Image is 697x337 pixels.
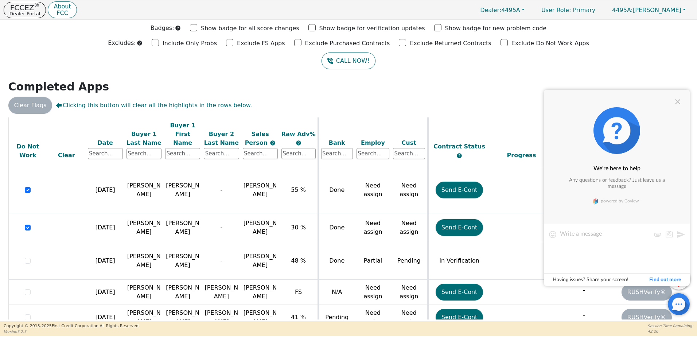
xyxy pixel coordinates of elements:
input: Search... [393,148,425,159]
button: Send E-Cont [436,309,483,326]
td: Partial [355,242,391,280]
div: Having issues? Share your screen! [553,277,649,282]
input: Search... [88,148,123,159]
td: Need assign [355,213,391,242]
span: Dealer: [480,7,501,13]
p: Exclude Do Not Work Apps [511,39,589,48]
sup: ® [34,2,40,9]
div: Find out more [649,277,681,282]
input: Search... [281,148,316,159]
span: [PERSON_NAME] [612,7,681,13]
td: [PERSON_NAME] [202,305,241,330]
input: Search... [357,148,389,159]
td: [PERSON_NAME] [125,280,163,305]
td: In Verification [428,242,490,280]
td: Need assign [391,305,428,330]
p: About [54,4,71,9]
p: Include Only Probs [163,39,217,48]
p: Exclude Purchased Contracts [305,39,390,48]
td: Need assign [355,280,391,305]
p: Badges: [151,24,174,32]
span: User Role : [541,7,571,13]
button: Send E-Cont [436,219,483,236]
span: 4495A [480,7,520,13]
span: [PERSON_NAME] [244,253,277,268]
td: Pending [318,305,355,330]
td: [PERSON_NAME] [163,242,202,280]
span: Raw Adv% [281,130,316,137]
p: Exclude FS Apps [237,39,285,48]
td: [DATE] [86,213,125,242]
td: - [202,213,241,242]
button: Send E-Cont [436,284,483,301]
p: Copyright © 2015- 2025 First Credit Corporation. [4,323,140,329]
span: [PERSON_NAME] [244,309,277,325]
td: Need assign [391,280,428,305]
p: Dealer Portal [9,11,40,16]
p: Excludes: [108,39,136,47]
p: FCC [54,10,71,16]
strong: Completed Apps [8,80,109,93]
div: Buyer 2 Last Name [204,129,239,147]
span: 30 % [291,224,306,231]
div: Cust [393,138,425,147]
p: 43:26 [648,329,693,334]
div: Date [88,138,123,147]
td: - [202,167,241,213]
td: Need assign [391,213,428,242]
td: [PERSON_NAME] [125,213,163,242]
div: Do Not Work [11,142,46,160]
a: Dealer:4495A [472,4,532,16]
span: 55 % [291,186,306,193]
td: Need assign [391,167,428,213]
p: Show badge for new problem code [445,24,547,33]
td: [PERSON_NAME] [125,242,163,280]
div: Clear [49,151,84,160]
td: N/A [318,280,355,305]
p: Show badge for all score changes [201,24,299,33]
span: All Rights Reserved. [100,324,140,328]
input: Search... [165,148,200,159]
td: [PERSON_NAME] [163,213,202,242]
td: [PERSON_NAME] [202,280,241,305]
span: Clicking this button will clear all the highlights in the rows below. [56,101,252,110]
span: Sales Person [245,130,270,146]
p: - [554,286,614,295]
p: FCCEZ [9,4,40,11]
td: Need assign [355,167,391,213]
div: Any questions or feedback? Just leave us a message [566,177,668,190]
span: [PERSON_NAME] [244,284,277,300]
span: FS [295,288,302,295]
p: Show badge for verification updates [319,24,425,33]
button: FCCEZ®Dealer Portal [4,2,46,18]
td: Done [318,242,355,280]
p: Primary [534,3,603,17]
input: Search... [321,148,353,159]
span: [PERSON_NAME] [244,220,277,235]
button: AboutFCC [48,1,77,19]
div: Bank [321,138,353,147]
span: 48 % [291,257,306,264]
p: Session Time Remaining: [648,323,693,329]
a: User Role: Primary [534,3,603,17]
span: Contract Status [433,143,485,150]
a: 4495A:[PERSON_NAME] [604,4,693,16]
a: powered by Coview [589,195,645,206]
td: - [202,242,241,280]
td: [DATE] [86,305,125,330]
td: [DATE] [86,167,125,213]
div: Buyer 1 Last Name [126,129,161,147]
td: [PERSON_NAME] [125,305,163,330]
span: [PERSON_NAME] [244,182,277,198]
button: CALL NOW! [322,53,375,69]
span: 4495A: [612,7,633,13]
p: - [554,311,614,320]
td: Need assign [355,305,391,330]
span: 41 % [291,314,306,321]
td: Done [318,213,355,242]
div: Buyer 1 First Name [165,121,200,147]
td: Done [318,167,355,213]
input: Search... [126,148,161,159]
